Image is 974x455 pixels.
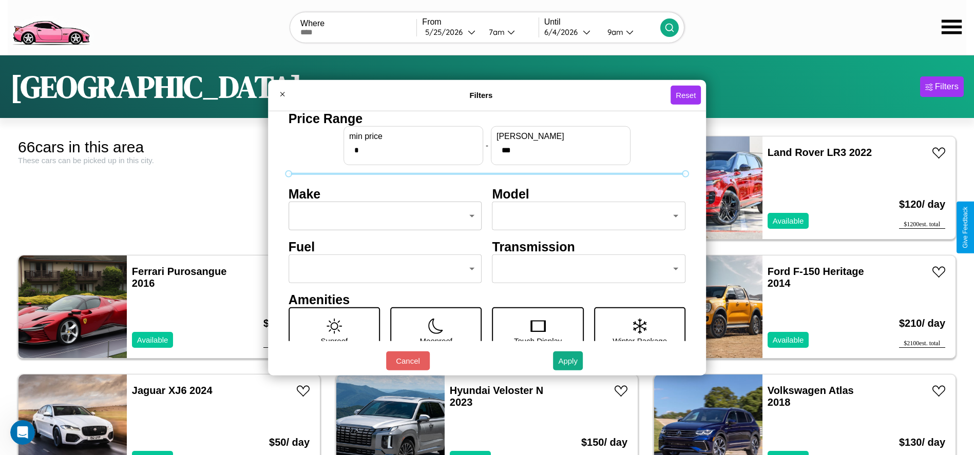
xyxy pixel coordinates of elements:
p: Moonroof [420,333,452,347]
img: logo [8,5,94,48]
div: $ 2100 est. total [899,340,945,348]
button: 9am [599,27,660,37]
h4: Fuel [289,239,482,254]
button: Filters [920,76,964,97]
p: Available [137,333,168,347]
h3: $ 120 / day [899,188,945,221]
h4: Model [492,186,686,201]
h4: Make [289,186,482,201]
a: Hyundai Veloster N 2023 [450,385,543,408]
p: Sunroof [321,333,348,347]
h4: Amenities [289,292,686,307]
div: 7am [484,27,507,37]
h4: Transmission [492,239,686,254]
a: Ford F-150 Heritage 2014 [768,266,864,289]
a: Ferrari Purosangue 2016 [132,266,227,289]
button: 7am [481,27,539,37]
div: 9am [602,27,626,37]
p: Available [773,333,804,347]
div: $ 1200 est. total [899,221,945,229]
div: $ 1200 est. total [263,340,310,348]
label: min price [349,131,478,141]
button: 5/25/2026 [422,27,480,37]
div: 5 / 25 / 2026 [425,27,468,37]
p: - [486,139,488,152]
a: Volkswagen Atlas 2018 [768,385,854,408]
label: Where [300,19,416,28]
p: Available [773,214,804,228]
iframe: Intercom live chat [10,420,35,445]
label: Until [544,17,660,27]
a: Jaguar XJ6 2024 [132,385,213,396]
p: Touch Display [514,333,562,347]
label: From [422,17,538,27]
h3: $ 210 / day [899,307,945,340]
h4: Price Range [289,111,686,126]
div: 6 / 4 / 2026 [544,27,583,37]
h3: $ 120 / day [263,307,310,340]
div: These cars can be picked up in this city. [18,156,320,165]
button: Apply [553,351,583,370]
div: 66 cars in this area [18,139,320,156]
div: Give Feedback [962,207,969,248]
a: Land Rover LR3 2022 [768,147,872,158]
label: [PERSON_NAME] [496,131,625,141]
button: Reset [671,86,701,105]
div: Filters [935,82,959,92]
h4: Filters [292,91,671,100]
p: Winter Package [613,333,667,347]
button: Cancel [386,351,430,370]
h1: [GEOGRAPHIC_DATA] [10,66,302,108]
